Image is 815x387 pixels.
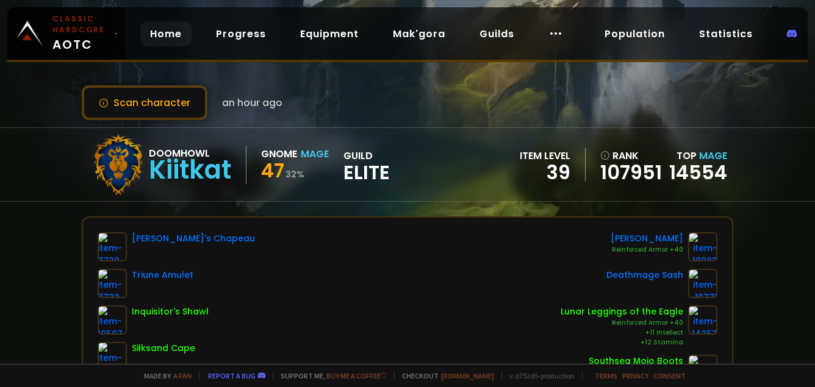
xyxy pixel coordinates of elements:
[132,269,193,282] div: Triune Amulet
[561,305,683,318] div: Lunar Leggings of the Eagle
[561,328,683,338] div: +11 Intellect
[273,371,387,380] span: Support me,
[589,355,683,367] div: Southsea Mojo Boots
[561,338,683,347] div: +12 Stamina
[173,371,192,380] a: a fan
[470,21,524,46] a: Guilds
[7,7,126,60] a: Classic HardcoreAOTC
[699,149,727,163] span: Mage
[206,21,276,46] a: Progress
[326,371,387,380] a: Buy me a coffee
[606,269,683,282] div: Deathmage Sash
[653,371,686,380] a: Consent
[98,269,127,298] img: item-7722
[688,232,717,261] img: item-18083
[98,305,127,335] img: item-19507
[688,269,717,298] img: item-10771
[595,371,617,380] a: Terms
[595,21,675,46] a: Population
[611,245,683,255] div: Reinforced Armor +40
[301,146,329,162] div: Mage
[622,371,648,380] a: Privacy
[52,13,109,35] small: Classic Hardcore
[394,371,494,380] span: Checkout
[600,163,662,182] a: 107951
[98,232,127,261] img: item-7720
[208,371,256,380] a: Report a bug
[52,13,109,54] span: AOTC
[501,371,575,380] span: v. d752d5 - production
[669,158,727,186] a: 14554
[343,148,390,182] div: guild
[149,161,231,179] div: Kiitkat
[132,232,255,245] div: [PERSON_NAME]'s Chapeau
[285,168,304,180] small: 32 %
[140,21,192,46] a: Home
[222,95,282,110] span: an hour ago
[520,163,570,182] div: 39
[261,146,297,162] div: Gnome
[669,148,727,163] div: Top
[137,371,192,380] span: Made by
[132,342,195,355] div: Silksand Cape
[82,85,207,120] button: Scan character
[600,148,662,163] div: rank
[689,21,763,46] a: Statistics
[383,21,455,46] a: Mak'gora
[132,305,209,318] div: Inquisitor's Shawl
[149,146,231,161] div: Doomhowl
[261,157,284,184] span: 47
[561,318,683,328] div: Reinforced Armor +40
[688,305,717,335] img: item-14257
[520,148,570,163] div: item level
[611,232,683,245] div: [PERSON_NAME]
[290,21,368,46] a: Equipment
[343,163,390,182] span: Elite
[441,371,494,380] a: [DOMAIN_NAME]
[98,342,127,371] img: item-14420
